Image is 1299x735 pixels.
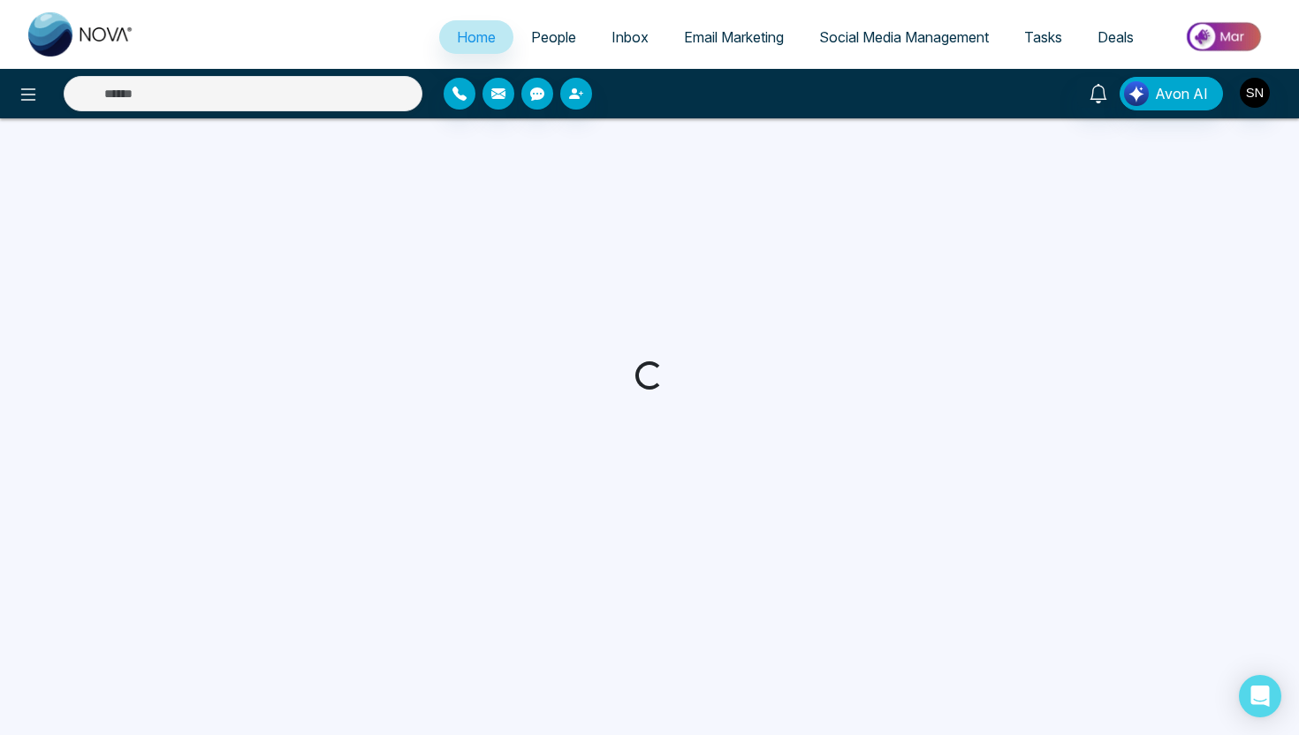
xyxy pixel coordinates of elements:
[684,28,784,46] span: Email Marketing
[28,12,134,57] img: Nova CRM Logo
[1007,20,1080,54] a: Tasks
[1120,77,1223,110] button: Avon AI
[1160,17,1288,57] img: Market-place.gif
[1240,78,1270,108] img: User Avatar
[457,28,496,46] span: Home
[439,20,513,54] a: Home
[666,20,801,54] a: Email Marketing
[1155,83,1208,104] span: Avon AI
[612,28,649,46] span: Inbox
[1080,20,1151,54] a: Deals
[1098,28,1134,46] span: Deals
[1124,81,1149,106] img: Lead Flow
[594,20,666,54] a: Inbox
[1024,28,1062,46] span: Tasks
[819,28,989,46] span: Social Media Management
[531,28,576,46] span: People
[513,20,594,54] a: People
[801,20,1007,54] a: Social Media Management
[1239,675,1281,717] div: Open Intercom Messenger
